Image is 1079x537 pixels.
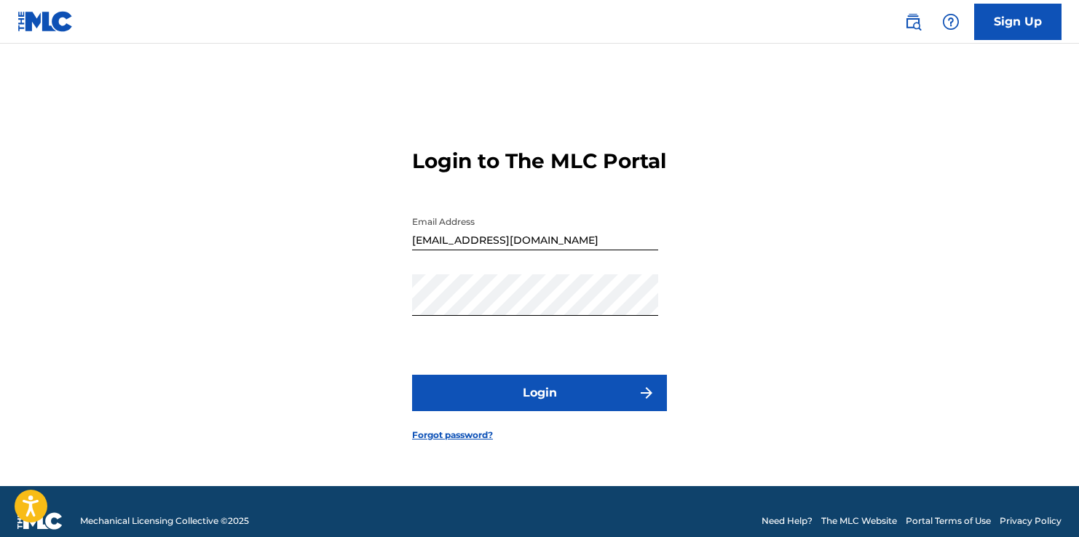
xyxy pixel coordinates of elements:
img: logo [17,512,63,530]
button: Login [412,375,667,411]
img: search [904,13,922,31]
a: Privacy Policy [1000,514,1062,528]
a: Portal Terms of Use [906,514,991,528]
a: Sign Up [974,4,1062,40]
a: Forgot password? [412,429,493,442]
h3: Login to The MLC Portal [412,148,666,174]
img: MLC Logo [17,11,74,32]
img: help [942,13,960,31]
span: Mechanical Licensing Collective © 2025 [80,514,249,528]
a: The MLC Website [821,514,897,528]
div: Help [936,7,965,36]
a: Need Help? [762,514,813,528]
a: Public Search [898,7,928,36]
img: f7272a7cc735f4ea7f67.svg [638,384,655,402]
